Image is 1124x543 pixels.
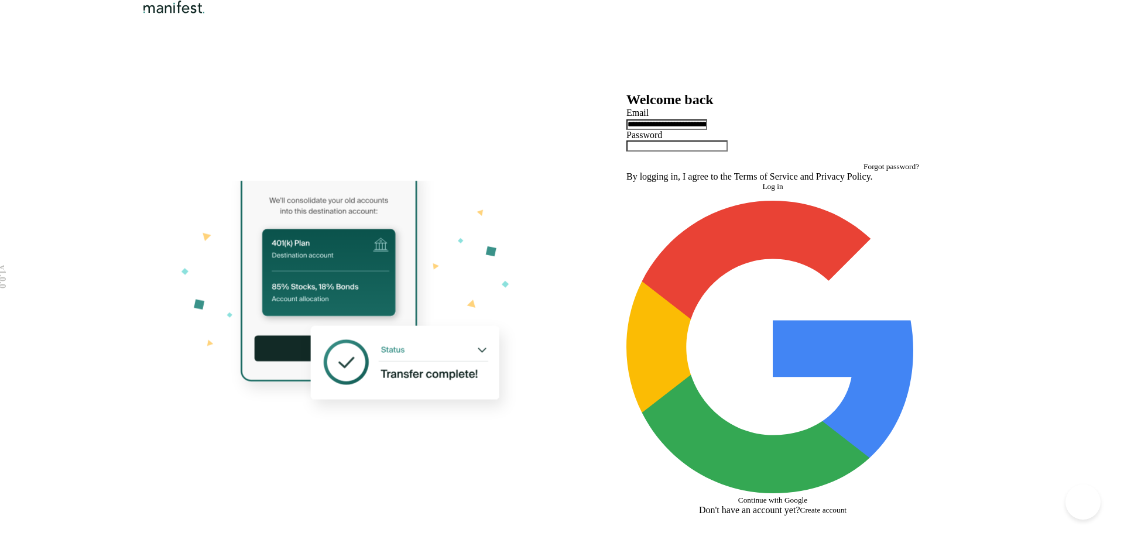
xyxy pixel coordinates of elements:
button: Continue with Google [626,201,919,505]
span: Log in [762,182,783,191]
label: Email [626,108,649,118]
button: Forgot password? [863,162,919,171]
p: By logging in, I agree to the and . [626,171,919,182]
button: Log in [626,182,919,191]
span: Don't have an account yet? [699,505,800,515]
h2: Welcome back [626,92,919,108]
label: Password [626,130,662,140]
a: Terms of Service [734,171,798,181]
span: Forgot password? [863,162,919,171]
a: Privacy Policy [816,171,871,181]
span: Continue with Google [738,496,807,504]
button: Create account [800,506,847,515]
iframe: Help Scout Beacon - Open [1065,484,1101,520]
